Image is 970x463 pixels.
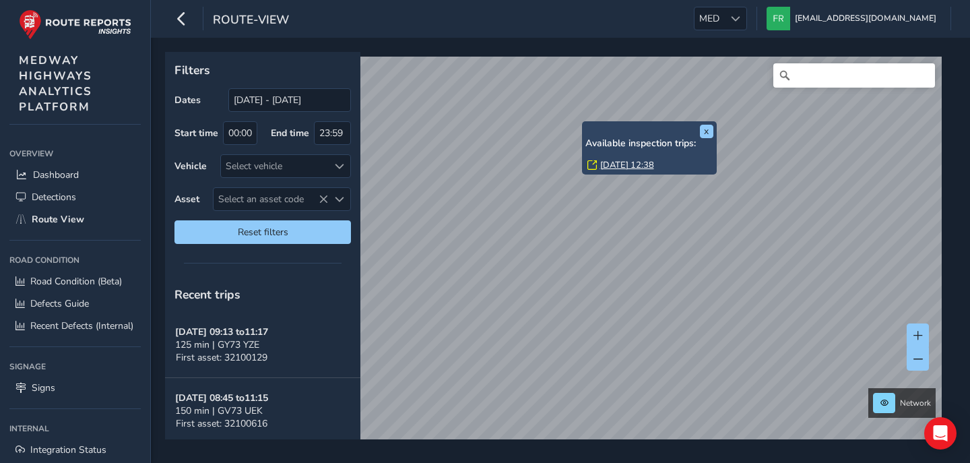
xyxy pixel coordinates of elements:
span: 125 min | GY73 YZE [175,338,259,351]
a: [DATE] 12:38 [600,159,654,171]
strong: [DATE] 09:13 to 11:17 [175,326,268,338]
div: Internal [9,419,141,439]
a: Dashboard [9,164,141,186]
div: Select vehicle [221,155,328,177]
span: Integration Status [30,443,106,456]
span: Recent trips [174,286,240,303]
canvas: Map [170,57,942,455]
label: Asset [174,193,199,206]
a: Signs [9,377,141,399]
button: [DATE] 08:45 to11:15150 min | GV73 UEKFirst asset: 32100616 [165,378,360,444]
span: Signs [32,381,55,394]
div: Overview [9,144,141,164]
span: [EMAIL_ADDRESS][DOMAIN_NAME] [795,7,936,30]
a: Integration Status [9,439,141,461]
span: First asset: 32100616 [176,417,267,430]
button: [DATE] 09:13 to11:17125 min | GY73 YZEFirst asset: 32100129 [165,312,360,378]
span: Road Condition (Beta) [30,275,122,288]
span: First asset: 32100129 [176,351,267,364]
span: Defects Guide [30,297,89,310]
span: Dashboard [33,168,79,181]
strong: [DATE] 08:45 to 11:15 [175,392,268,404]
label: End time [271,127,309,140]
div: Road Condition [9,250,141,270]
label: Dates [174,94,201,106]
a: Detections [9,186,141,208]
div: Signage [9,357,141,377]
span: MEDWAY HIGHWAYS ANALYTICS PLATFORM [19,53,92,115]
img: diamond-layout [767,7,790,30]
div: Select an asset code [328,188,350,210]
span: Network [900,398,931,408]
a: Road Condition (Beta) [9,270,141,292]
span: Reset filters [185,226,341,239]
p: Filters [174,61,351,79]
img: rr logo [19,9,131,40]
a: Recent Defects (Internal) [9,315,141,337]
span: MED [694,7,724,30]
a: Route View [9,208,141,230]
span: Recent Defects (Internal) [30,319,133,332]
div: Open Intercom Messenger [924,417,957,450]
button: x [700,125,713,138]
span: Select an asset code [214,188,328,210]
span: 150 min | GV73 UEK [175,404,263,417]
button: Reset filters [174,220,351,244]
input: Search [773,63,935,88]
h6: Available inspection trips: [585,138,713,150]
button: [EMAIL_ADDRESS][DOMAIN_NAME] [767,7,941,30]
label: Vehicle [174,160,207,173]
span: Route View [32,213,84,226]
a: Defects Guide [9,292,141,315]
label: Start time [174,127,218,140]
span: Detections [32,191,76,204]
span: route-view [213,11,289,30]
